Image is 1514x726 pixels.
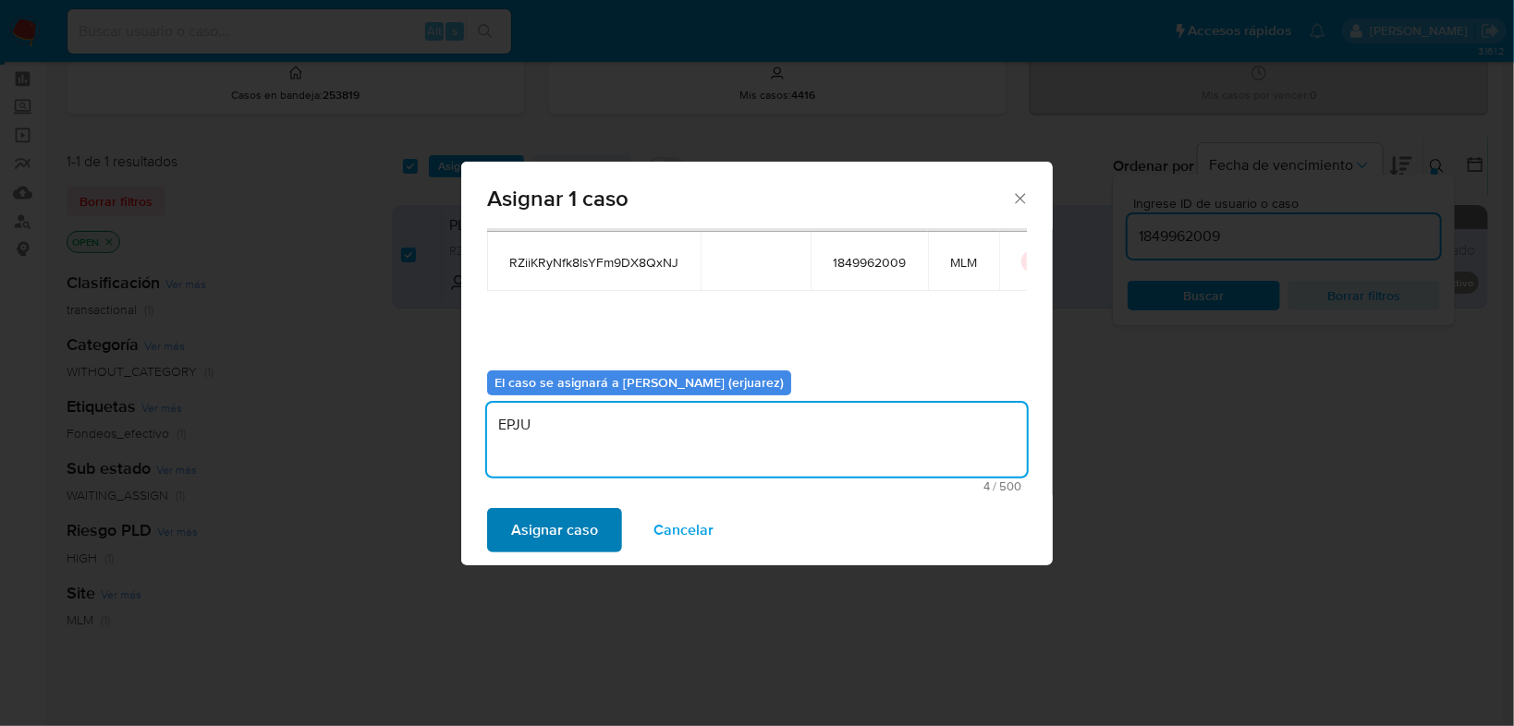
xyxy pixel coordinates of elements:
[629,508,738,552] button: Cancelar
[1011,189,1028,206] button: Cerrar ventana
[487,508,622,552] button: Asignar caso
[833,254,906,271] span: 1849962009
[494,373,784,392] b: El caso se asignará a [PERSON_NAME] (erjuarez)
[511,510,598,551] span: Asignar caso
[509,254,678,271] span: RZiiKRyNfk8lsYFm9DX8QxNJ
[950,254,977,271] span: MLM
[461,162,1053,565] div: assign-modal
[487,188,1011,210] span: Asignar 1 caso
[487,403,1027,477] textarea: EPJU
[653,510,714,551] span: Cancelar
[1021,250,1044,272] button: icon-button
[493,480,1021,492] span: Máximo 500 caracteres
